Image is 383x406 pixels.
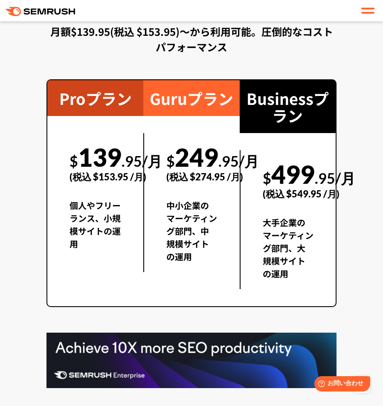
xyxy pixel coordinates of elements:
div: (税込 $274.95 /月) [166,162,217,192]
div: (税込 $549.95 /月) [263,179,313,209]
div: (税込 $153.95 /月) [70,162,121,192]
div: 499 [263,150,313,209]
span: .95/月 [122,152,162,170]
div: 個人やフリーランス、小規模サイトの運用 [70,199,121,259]
span: $ [263,169,271,187]
div: 中小企業のマーケティング部門、中規模サイトの運用 [166,199,217,272]
span: .95/月 [218,152,259,170]
div: 大手企業のマーケティング部門、大規模サイトの運用 [263,216,313,289]
div: 249 [166,133,217,192]
span: .95/月 [315,169,355,187]
span: $ [166,152,175,170]
div: 139 [70,133,121,192]
iframe: Help widget launcher [307,373,374,397]
div: Guruプラン [143,80,239,116]
span: $ [70,152,78,170]
div: Businessプラン [240,80,336,133]
div: Proプラン [47,80,143,116]
div: 月額$139.95(税込 $153.95)〜から利用可能。圧倒的なコストパフォーマンス [46,24,337,55]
